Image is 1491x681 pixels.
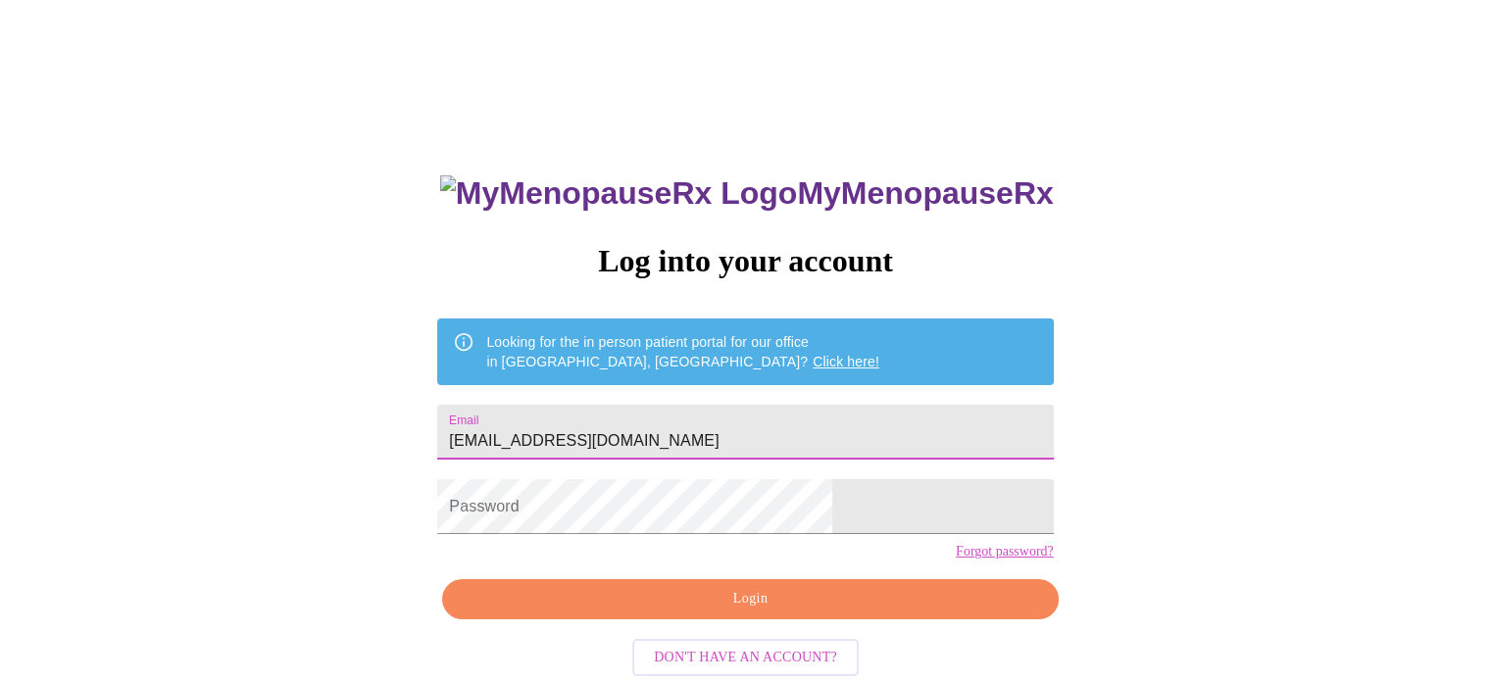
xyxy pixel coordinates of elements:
[813,354,879,369] a: Click here!
[654,646,837,670] span: Don't have an account?
[486,324,879,379] div: Looking for the in person patient portal for our office in [GEOGRAPHIC_DATA], [GEOGRAPHIC_DATA]?
[465,587,1035,611] span: Login
[632,639,859,677] button: Don't have an account?
[442,579,1058,619] button: Login
[437,243,1053,279] h3: Log into your account
[627,647,864,663] a: Don't have an account?
[440,175,1054,212] h3: MyMenopauseRx
[956,544,1054,559] a: Forgot password?
[440,175,797,212] img: MyMenopauseRx Logo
